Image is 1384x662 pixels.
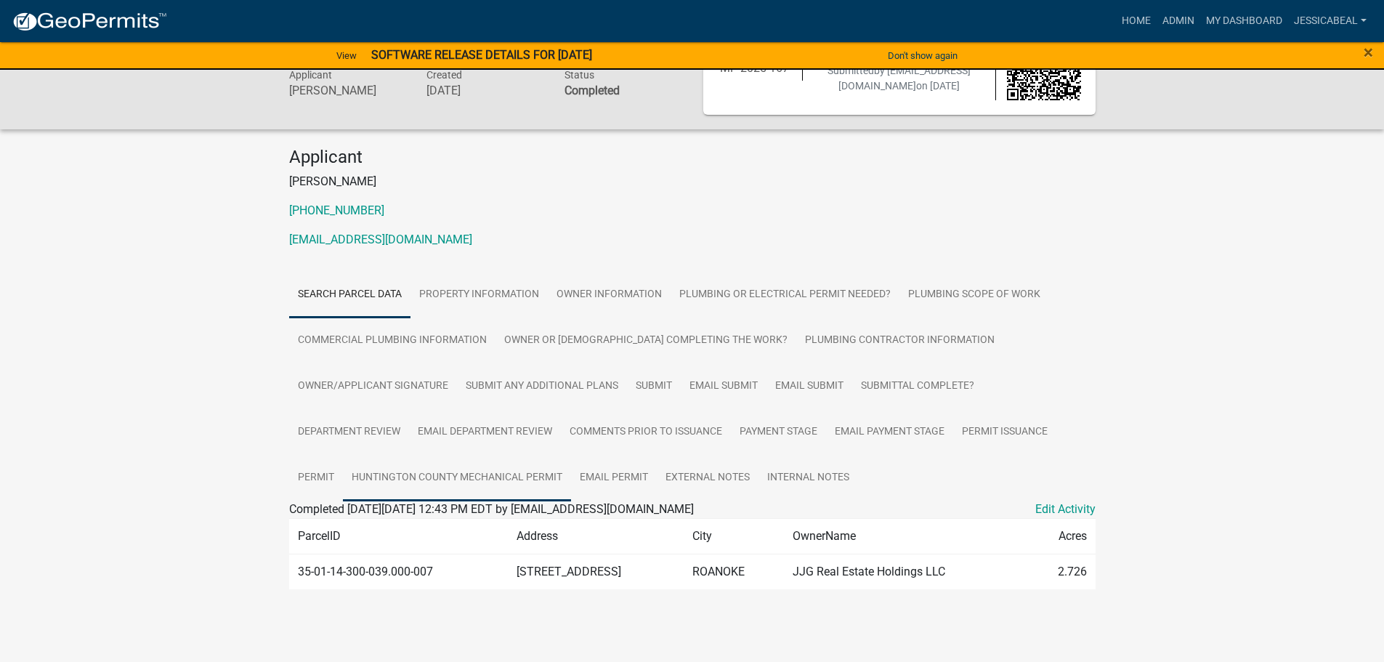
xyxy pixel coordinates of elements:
[426,69,462,81] span: Created
[826,409,953,456] a: Email Payment Stage
[508,519,684,554] td: Address
[289,363,457,410] a: Owner/Applicant Signature
[681,363,766,410] a: Email Submit
[426,84,543,97] h6: [DATE]
[561,409,731,456] a: Comments Prior to Issuance
[289,502,694,516] span: Completed [DATE][DATE] 12:43 PM EDT by [EMAIL_ADDRESS][DOMAIN_NAME]
[409,409,561,456] a: Email Department Review
[571,455,657,501] a: Email Permit
[548,272,671,318] a: Owner Information
[289,69,332,81] span: Applicant
[1116,7,1157,35] a: Home
[827,65,971,92] span: Submitted on [DATE]
[852,363,983,410] a: Submittal Complete?
[289,203,384,217] a: [PHONE_NUMBER]
[289,147,1096,168] h4: Applicant
[953,409,1056,456] a: Permit Issuance
[495,318,796,364] a: Owner or [DEMOGRAPHIC_DATA] Completing the Work?
[289,272,410,318] a: Search Parcel Data
[289,84,405,97] h6: [PERSON_NAME]
[1028,519,1095,554] td: Acres
[1157,7,1200,35] a: Admin
[457,363,627,410] a: Submit Any Additional Plans
[882,44,963,68] button: Don't show again
[289,455,343,501] a: Permit
[371,48,592,62] strong: SOFTWARE RELEASE DETAILS FOR [DATE]
[1288,7,1372,35] a: JessicaBeal
[758,455,858,501] a: Internal Notes
[410,272,548,318] a: Property Information
[838,65,971,92] span: by [EMAIL_ADDRESS][DOMAIN_NAME]
[627,363,681,410] a: Submit
[796,318,1003,364] a: Plumbing Contractor Information
[343,455,571,501] a: Huntington County Mechanical Permit
[289,554,509,590] td: 35-01-14-300-039.000-007
[657,455,758,501] a: External Notes
[289,519,509,554] td: ParcelID
[564,84,620,97] strong: Completed
[289,409,409,456] a: Department Review
[289,318,495,364] a: Commercial Plumbing Information
[784,519,1028,554] td: OwnerName
[1364,44,1373,61] button: Close
[289,233,472,246] a: [EMAIL_ADDRESS][DOMAIN_NAME]
[289,173,1096,190] p: [PERSON_NAME]
[331,44,363,68] a: View
[671,272,899,318] a: Plumbing or Electrical Permit Needed?
[684,519,784,554] td: City
[684,554,784,590] td: ROANOKE
[766,363,852,410] a: Email Submit
[1364,42,1373,62] span: ×
[731,409,826,456] a: Payment Stage
[1200,7,1288,35] a: My Dashboard
[1035,501,1096,518] a: Edit Activity
[564,69,594,81] span: Status
[1028,554,1095,590] td: 2.726
[899,272,1049,318] a: Plumbing Scope of Work
[508,554,684,590] td: [STREET_ADDRESS]
[784,554,1028,590] td: JJG Real Estate Holdings LLC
